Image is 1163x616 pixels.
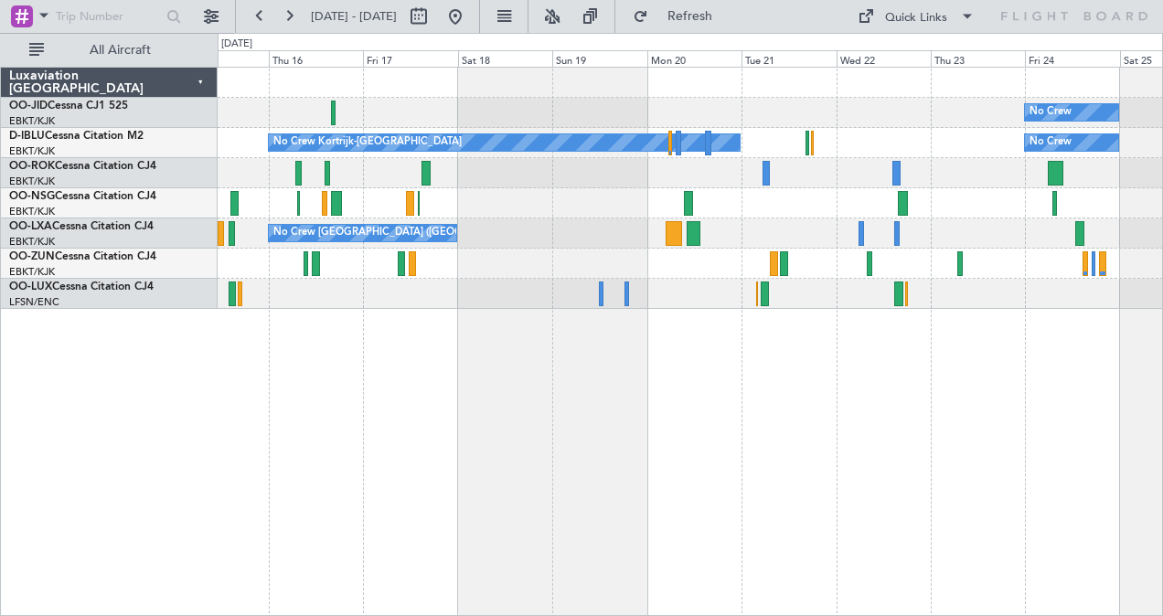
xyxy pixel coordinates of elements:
div: No Crew Kortrijk-[GEOGRAPHIC_DATA] [273,129,462,156]
div: Wed 15 [174,50,268,67]
div: No Crew [GEOGRAPHIC_DATA] ([GEOGRAPHIC_DATA] National) [273,219,580,247]
a: EBKT/KJK [9,114,55,128]
a: EBKT/KJK [9,144,55,158]
div: Fri 17 [363,50,457,67]
a: D-IBLUCessna Citation M2 [9,131,144,142]
a: EBKT/KJK [9,235,55,249]
span: OO-JID [9,101,48,112]
a: OO-ZUNCessna Citation CJ4 [9,251,156,262]
span: OO-ZUN [9,251,55,262]
span: All Aircraft [48,44,193,57]
span: OO-NSG [9,191,55,202]
span: OO-ROK [9,161,55,172]
div: Thu 23 [931,50,1025,67]
a: OO-LUXCessna Citation CJ4 [9,281,154,292]
div: Tue 21 [742,50,836,67]
div: Sat 18 [458,50,552,67]
a: EBKT/KJK [9,205,55,218]
div: [DATE] [221,37,252,52]
button: All Aircraft [20,36,198,65]
a: OO-ROKCessna Citation CJ4 [9,161,156,172]
div: Quick Links [885,9,947,27]
div: Thu 16 [269,50,363,67]
button: Quick Links [848,2,984,31]
span: OO-LXA [9,221,52,232]
a: EBKT/KJK [9,265,55,279]
div: Fri 24 [1025,50,1119,67]
a: LFSN/ENC [9,295,59,309]
div: No Crew [1030,99,1072,126]
input: Trip Number [56,3,161,30]
a: OO-LXACessna Citation CJ4 [9,221,154,232]
a: OO-NSGCessna Citation CJ4 [9,191,156,202]
button: Refresh [624,2,734,31]
div: Wed 22 [837,50,931,67]
span: D-IBLU [9,131,45,142]
span: OO-LUX [9,281,52,292]
a: EBKT/KJK [9,175,55,188]
a: OO-JIDCessna CJ1 525 [9,101,128,112]
div: Mon 20 [647,50,742,67]
div: Sun 19 [552,50,646,67]
div: No Crew [1030,129,1072,156]
span: Refresh [652,10,729,23]
span: [DATE] - [DATE] [311,8,397,25]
